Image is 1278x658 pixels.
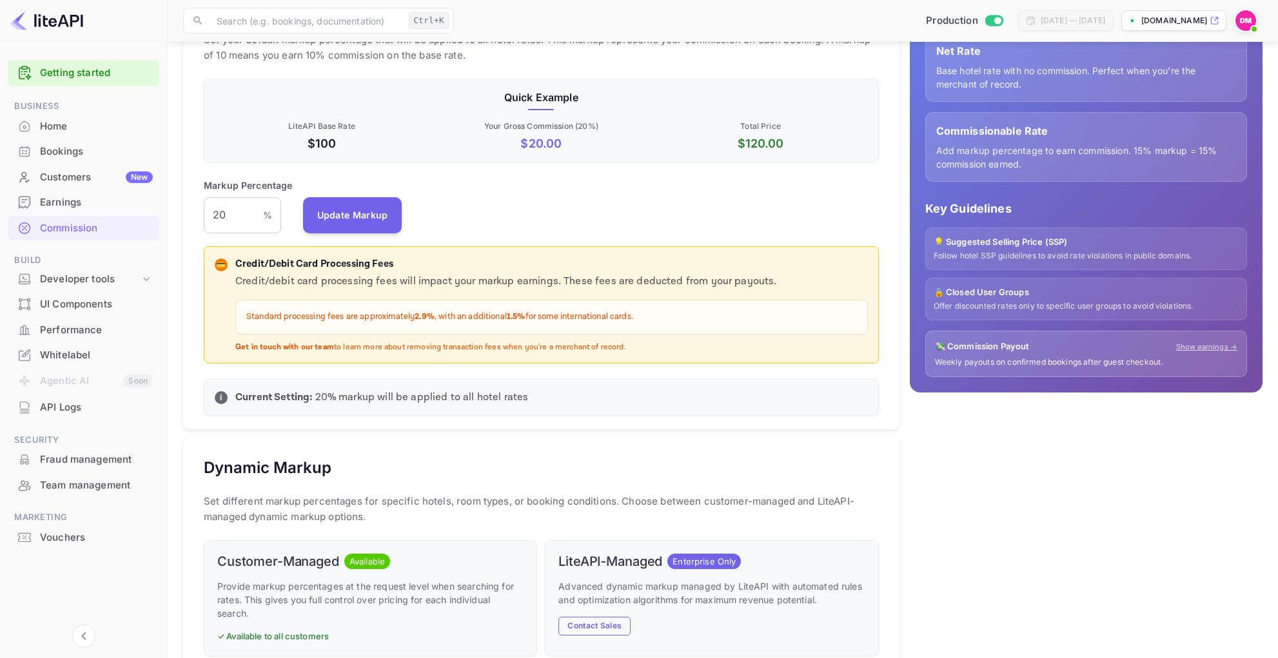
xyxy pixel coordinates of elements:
div: New [126,171,153,183]
div: Performance [40,323,153,338]
p: i [220,392,222,403]
p: LiteAPI Base Rate [215,121,429,132]
div: Developer tools [40,272,140,287]
a: Home [8,114,159,138]
p: Key Guidelines [925,200,1247,217]
a: Team management [8,473,159,497]
div: Bookings [40,144,153,159]
p: Standard processing fees are approximately , with an additional for some international cards. [246,311,857,324]
p: 🔒 Closed User Groups [934,286,1239,299]
h5: Dynamic Markup [204,458,331,478]
p: [DOMAIN_NAME] [1141,15,1207,26]
h6: Customer-Managed [217,554,339,569]
span: Business [8,99,159,113]
p: $ 120.00 [653,135,867,152]
button: Collapse navigation [72,624,95,648]
div: API Logs [40,400,153,415]
div: CustomersNew [8,165,159,190]
div: [DATE] — [DATE] [1041,15,1105,26]
img: Dylan McLean [1235,10,1256,31]
h6: LiteAPI-Managed [558,554,662,569]
p: Weekly payouts on confirmed bookings after guest checkout. [935,357,1237,368]
span: Security [8,433,159,447]
strong: Current Setting: [235,391,312,404]
a: Bookings [8,139,159,163]
strong: Get in touch with our team [235,342,334,352]
p: Set your default markup percentage that will be applied to all hotel rates. This markup represent... [204,32,879,63]
p: $100 [215,135,429,152]
p: $ 20.00 [434,135,648,152]
p: Credit/debit card processing fees will impact your markup earnings. These fees are deducted from ... [235,274,868,289]
div: Team management [40,478,153,493]
div: Getting started [8,60,159,86]
div: Commission [8,216,159,241]
div: UI Components [40,297,153,312]
p: Provide markup percentages at the request level when searching for rates. This gives you full con... [217,579,524,620]
div: Fraud management [8,447,159,472]
input: Search (e.g. bookings, documentation) [209,8,404,34]
div: Earnings [8,190,159,215]
p: Offer discounted rates only to specific user groups to avoid violations. [934,301,1239,312]
p: Credit/Debit Card Processing Fees [235,257,868,272]
img: LiteAPI logo [10,10,83,31]
p: Follow hotel SSP guidelines to avoid rate violations in public domains. [934,251,1239,262]
button: Update Markup [303,197,402,233]
p: Add markup percentage to earn commission. 15% markup = 15% commission earned. [936,144,1236,171]
p: ✓ Available to all customers [217,630,524,643]
p: Base hotel rate with no commission. Perfect when you're the merchant of record. [936,64,1236,91]
p: Advanced dynamic markup managed by LiteAPI with automated rules and optimization algorithms for m... [558,579,865,606]
p: 💸 Commission Payout [935,340,1030,353]
a: Performance [8,318,159,342]
a: API Logs [8,395,159,419]
p: Your Gross Commission ( 20 %) [434,121,648,132]
div: Commission [40,221,153,236]
div: Vouchers [8,525,159,550]
p: Total Price [653,121,867,132]
span: Build [8,253,159,267]
span: Marketing [8,510,159,525]
div: Vouchers [40,530,153,545]
span: Production [926,14,978,28]
div: Home [40,119,153,134]
p: % [263,208,272,222]
p: Net Rate [936,43,1236,59]
span: Enterprise Only [667,556,741,568]
a: Earnings [8,190,159,214]
strong: 2.9% [415,311,435,322]
div: Performance [8,318,159,343]
p: Commissionable Rate [936,123,1236,139]
div: Team management [8,473,159,498]
p: Set different markup percentages for specific hotels, room types, or booking conditions. Choose b... [204,494,879,525]
div: Earnings [40,195,153,210]
button: Contact Sales [558,617,631,635]
div: Whitelabel [40,348,153,363]
input: 0 [204,197,263,233]
p: Markup Percentage [204,179,293,192]
div: Home [8,114,159,139]
strong: 1.5% [507,311,526,322]
div: Developer tools [8,268,159,291]
a: Show earnings → [1176,342,1237,353]
a: Whitelabel [8,343,159,367]
div: UI Components [8,292,159,317]
a: UI Components [8,292,159,316]
div: Whitelabel [8,343,159,368]
div: Switch to Sandbox mode [921,14,1008,28]
a: Getting started [40,66,153,81]
a: Fraud management [8,447,159,471]
p: 20 % markup will be applied to all hotel rates [235,390,868,405]
div: Customers [40,170,153,185]
a: Vouchers [8,525,159,549]
p: 💡 Suggested Selling Price (SSP) [934,236,1239,249]
p: Quick Example [215,90,868,105]
span: Available [344,556,390,568]
p: to learn more about removing transaction fees when you're a merchant of record. [235,342,868,353]
p: 💳 [216,259,226,271]
div: API Logs [8,395,159,420]
a: Commission [8,216,159,240]
div: Fraud management [40,452,153,467]
a: CustomersNew [8,165,159,189]
div: Ctrl+K [409,12,449,29]
div: Bookings [8,139,159,164]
